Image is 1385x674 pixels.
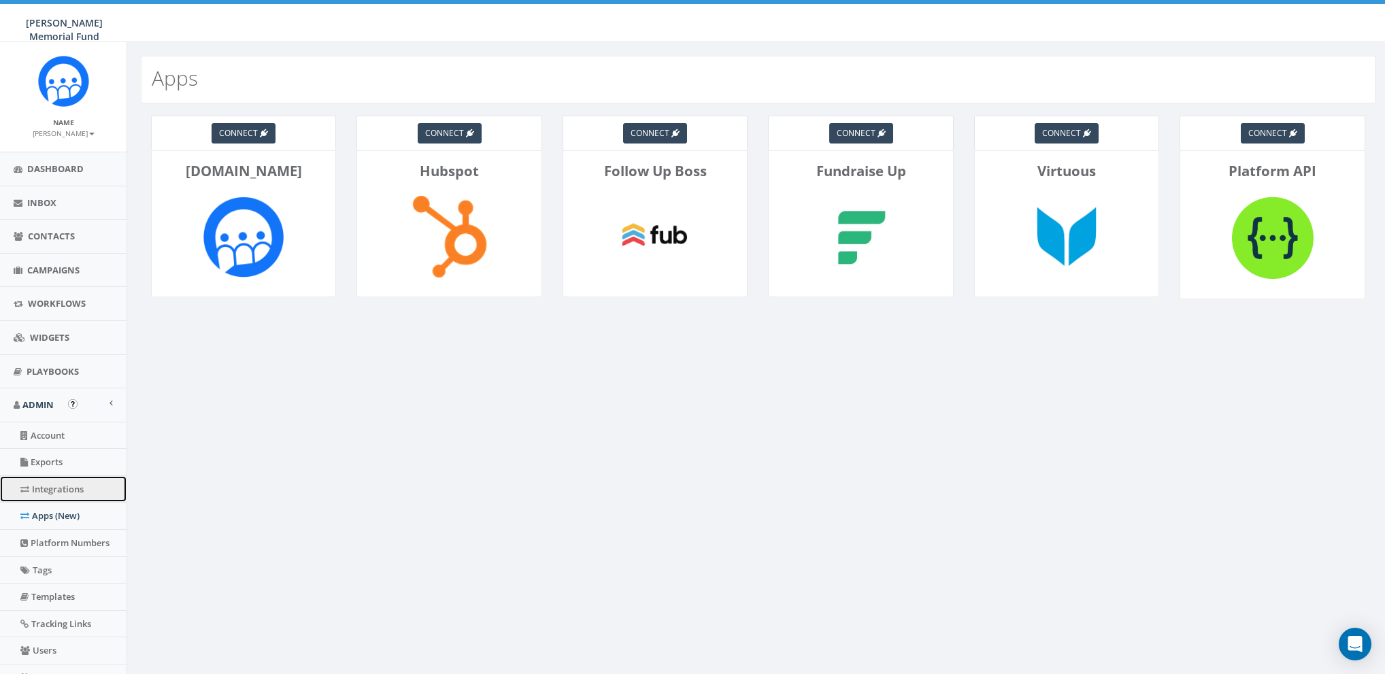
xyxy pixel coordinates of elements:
[28,297,86,309] span: Workflows
[212,123,276,144] a: connect
[26,16,103,43] span: [PERSON_NAME] Memorial Fund
[1042,127,1081,139] span: connect
[418,123,482,144] a: connect
[152,67,198,89] h2: Apps
[33,129,95,138] small: [PERSON_NAME]
[22,399,54,411] span: Admin
[1018,188,1116,286] img: Virtuous-logo
[985,161,1148,181] p: Virtuous
[1190,161,1354,181] p: Platform API
[219,127,258,139] span: connect
[829,123,893,144] a: connect
[27,163,84,175] span: Dashboard
[837,127,875,139] span: connect
[30,331,69,343] span: Widgets
[631,127,669,139] span: connect
[1339,628,1371,660] div: Open Intercom Messenger
[606,188,704,286] img: Follow Up Boss-logo
[1224,188,1322,288] img: Platform API-logo
[1241,123,1305,144] a: connect
[27,264,80,276] span: Campaigns
[623,123,687,144] a: connect
[162,161,325,181] p: [DOMAIN_NAME]
[573,161,737,181] p: Follow Up Boss
[812,188,910,286] img: Fundraise Up-logo
[27,365,79,377] span: Playbooks
[68,399,78,409] button: Open In-App Guide
[53,118,74,127] small: Name
[38,56,89,107] img: Rally_Corp_Icon.png
[425,127,464,139] span: connect
[28,230,75,242] span: Contacts
[27,197,56,209] span: Inbox
[33,127,95,139] a: [PERSON_NAME]
[195,188,293,286] img: Rally.so-logo
[1248,127,1287,139] span: connect
[779,161,942,181] p: Fundraise Up
[401,188,499,286] img: Hubspot-logo
[1035,123,1099,144] a: connect
[367,161,531,181] p: Hubspot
